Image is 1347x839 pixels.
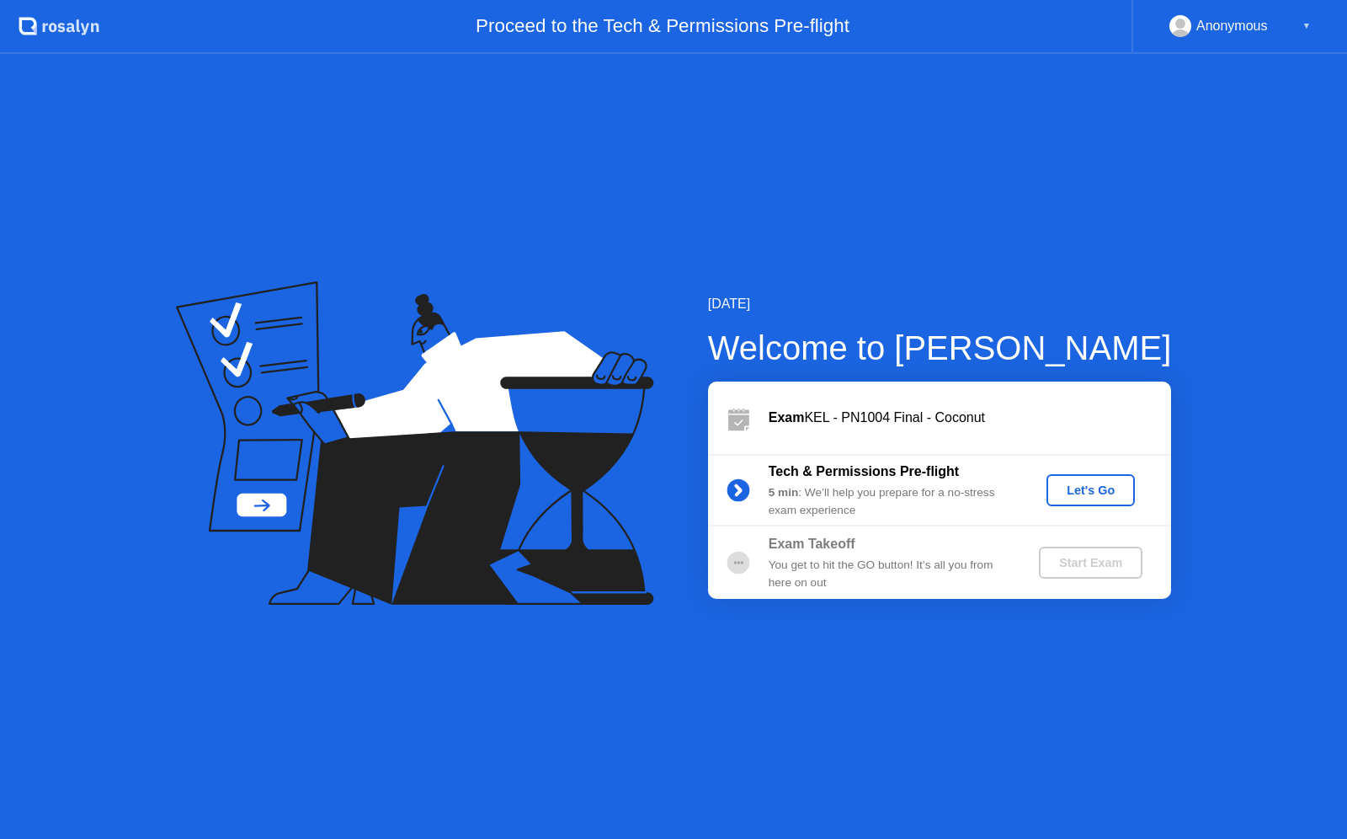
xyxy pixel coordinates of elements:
div: [DATE] [708,294,1172,314]
b: 5 min [769,486,799,499]
div: Start Exam [1046,556,1136,569]
button: Let's Go [1046,474,1135,506]
div: KEL - PN1004 Final - Coconut [769,408,1171,428]
div: You get to hit the GO button! It’s all you from here on out [769,557,1011,591]
div: : We’ll help you prepare for a no-stress exam experience [769,484,1011,519]
b: Exam Takeoff [769,537,855,551]
button: Start Exam [1039,547,1142,579]
div: ▼ [1302,15,1311,37]
b: Tech & Permissions Pre-flight [769,464,959,478]
div: Let's Go [1053,484,1128,497]
div: Anonymous [1196,15,1268,37]
b: Exam [769,410,805,425]
div: Welcome to [PERSON_NAME] [708,323,1172,373]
